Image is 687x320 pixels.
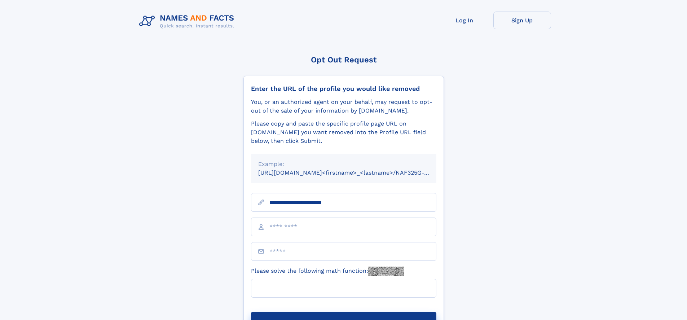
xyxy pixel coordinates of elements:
div: You, or an authorized agent on your behalf, may request to opt-out of the sale of your informatio... [251,98,436,115]
a: Log In [436,12,493,29]
small: [URL][DOMAIN_NAME]<firstname>_<lastname>/NAF325G-xxxxxxxx [258,169,450,176]
div: Please copy and paste the specific profile page URL on [DOMAIN_NAME] you want removed into the Pr... [251,119,436,145]
div: Enter the URL of the profile you would like removed [251,85,436,93]
img: Logo Names and Facts [136,12,240,31]
div: Opt Out Request [243,55,444,64]
label: Please solve the following math function: [251,267,404,276]
div: Example: [258,160,429,168]
a: Sign Up [493,12,551,29]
